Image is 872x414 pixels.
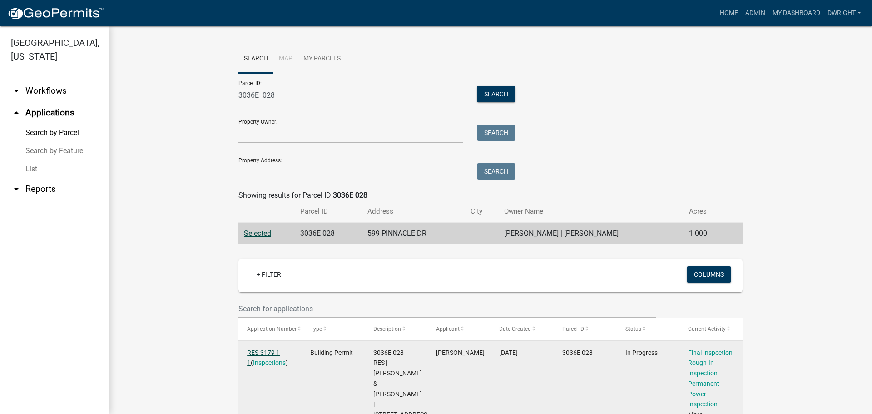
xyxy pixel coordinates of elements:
[477,163,515,180] button: Search
[247,326,297,332] span: Application Number
[362,223,465,245] td: 599 PINNACLE DR
[679,318,743,340] datatable-header-cell: Current Activity
[554,318,617,340] datatable-header-cell: Parcel ID
[247,349,280,367] a: RES-3179 1 1
[436,349,485,356] span: RICHARD HAIGHT
[298,45,346,74] a: My Parcels
[688,380,719,408] a: Permanent Power Inspection
[295,201,362,222] th: Parcel ID
[687,266,731,283] button: Columns
[824,5,865,22] a: Dwright
[247,348,292,369] div: ( )
[11,184,22,195] i: arrow_drop_down
[625,349,658,356] span: In Progress
[499,326,531,332] span: Date Created
[11,107,22,118] i: arrow_drop_up
[562,326,584,332] span: Parcel ID
[302,318,365,340] datatable-header-cell: Type
[244,229,271,238] a: Selected
[625,326,641,332] span: Status
[249,266,288,283] a: + Filter
[490,318,554,340] datatable-header-cell: Date Created
[465,201,499,222] th: City
[684,223,726,245] td: 1.000
[238,45,273,74] a: Search
[684,201,726,222] th: Acres
[769,5,824,22] a: My Dashboard
[499,201,684,222] th: Owner Name
[499,349,518,356] span: 05/01/2025
[333,191,367,200] strong: 3036E 028
[716,5,742,22] a: Home
[477,86,515,102] button: Search
[688,349,733,356] a: Final Inspection
[238,299,656,318] input: Search for applications
[617,318,680,340] datatable-header-cell: Status
[436,326,460,332] span: Applicant
[688,359,718,377] a: Rough-In Inspection
[373,326,401,332] span: Description
[295,223,362,245] td: 3036E 028
[238,190,743,201] div: Showing results for Parcel ID:
[427,318,490,340] datatable-header-cell: Applicant
[562,349,593,356] span: 3036E 028
[362,201,465,222] th: Address
[11,85,22,96] i: arrow_drop_down
[253,359,286,366] a: Inspections
[742,5,769,22] a: Admin
[477,125,515,141] button: Search
[238,318,302,340] datatable-header-cell: Application Number
[310,326,322,332] span: Type
[499,223,684,245] td: [PERSON_NAME] | [PERSON_NAME]
[310,349,353,356] span: Building Permit
[365,318,428,340] datatable-header-cell: Description
[688,326,726,332] span: Current Activity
